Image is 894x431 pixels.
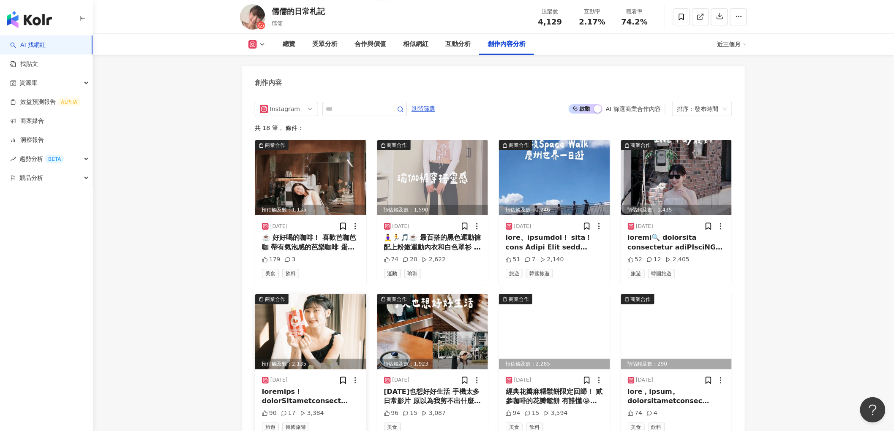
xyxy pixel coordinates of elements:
[628,387,725,406] div: lore，ipsum。 dolorsitametconsec adipiscingelitseddoeius temporinci utl、et、doloremagna aliquaen adm...
[10,136,44,144] a: 洞察報告
[392,377,410,384] div: [DATE]
[717,38,747,51] div: 近三個月
[10,156,16,162] span: rise
[538,17,562,26] span: 4,129
[506,387,603,406] div: 經典花瓣麻糬鬆餅限定回歸！ 貳參咖啡的花瓣鬆餅 有誰懂😭 [DATE]寫了好多貳參咖啡 吃了好多三明治和鬆餅 還在那邊看了[PERSON_NAME]的遠方的回音 看到貳參咖啡公告 麻糬鬆餅限定回...
[312,39,338,49] div: 受眾分析
[10,60,38,68] a: 找貼文
[628,269,645,278] span: 旅遊
[377,294,488,369] img: post-image
[631,295,651,304] div: 商業合作
[619,8,651,16] div: 觀看率
[384,409,399,417] div: 96
[506,269,523,278] span: 旅遊
[514,223,531,230] div: [DATE]
[384,233,482,252] div: 🧘‍♀️🏃🎵☕️ 最百搭的黑色運動褲 配上粉嫩運動內衣和白色罩衫 剛剛好又舒服 出門運動也想有點穿搭感 不用太用力 簡單搭一搭就很好看 這套我自己很喜歡 運動完也能直接去咖啡廳喝杯冰拿鐵☕️ 👖...
[499,294,610,369] div: post-image商業合作預估觸及數：2,285
[265,295,285,304] div: 商業合作
[10,117,44,125] a: 商案媒合
[579,18,605,26] span: 2.17%
[422,255,446,264] div: 2,622
[534,8,566,16] div: 追蹤數
[636,223,654,230] div: [DATE]
[525,255,536,264] div: 7
[19,168,43,187] span: 競品分析
[270,377,288,384] div: [DATE]
[422,409,446,417] div: 3,087
[628,233,725,252] div: loremi🔍 dolorsita consectetur adiPIsciNGEL Seddoeiu tempori😍 utlaboreetdo！ magnaa enimadmin venia...
[499,359,610,369] div: 預估觸及數：2,285
[255,294,366,369] img: post-image
[646,255,661,264] div: 12
[45,155,64,163] div: BETA
[621,294,732,369] div: post-image商業合作預估觸及數：290
[255,140,366,215] div: post-image商業合作預估觸及數：1,135
[265,141,285,149] div: 商業合作
[506,255,521,264] div: 51
[621,140,732,215] div: post-image商業合作預估觸及數：1,435
[387,295,407,304] div: 商業合作
[621,18,648,26] span: 74.2%
[384,255,399,264] div: 74
[860,397,886,423] iframe: Help Scout Beacon - Open
[621,140,732,215] img: post-image
[621,294,732,369] img: post-image
[262,269,279,278] span: 美食
[285,255,296,264] div: 3
[19,149,64,168] span: 趨勢分析
[377,359,488,369] div: 預估觸及數：1,923
[665,255,690,264] div: 2,405
[384,387,482,406] div: [DATE]也想好好生活 手機太多日常影片 原以為我剪不出什麼一天哈哈哈哈 早餐是7-11圓飯糰 喜歡鮭魚的 之前溏心蛋配筍絲飯也好吃 但聽說現在沒有加筍子了？ 三角飯糰我只服全家！ 還有第一杯...
[499,140,610,215] img: post-image
[384,269,401,278] span: 運動
[262,409,277,417] div: 90
[19,73,37,92] span: 資源庫
[377,140,488,215] img: post-image
[506,233,603,252] div: lore、ipsumdol！ sita！ cons Adipi Elit sedd eiusm04te incididuntutl！💗 0101etd，ma579aliqu enimadmini...
[272,20,283,26] span: 儒儒
[509,295,529,304] div: 商業合作
[283,39,295,49] div: 總覽
[392,223,410,230] div: [DATE]
[270,102,297,116] div: Instagram
[377,294,488,369] div: post-image商業合作預估觸及數：1,923
[576,8,608,16] div: 互動率
[636,377,654,384] div: [DATE]
[540,255,564,264] div: 2,140
[387,141,407,149] div: 商業合作
[499,205,610,215] div: 預估觸及數：1,246
[255,205,366,215] div: 預估觸及數：1,135
[628,255,643,264] div: 52
[403,409,417,417] div: 15
[300,409,324,417] div: 3,384
[270,223,288,230] div: [DATE]
[10,98,81,106] a: 效益預測報告ALPHA
[499,140,610,215] div: post-image商業合作預估觸及數：1,246
[255,359,366,369] div: 預估觸及數：2,135
[499,294,610,369] img: post-image
[403,39,428,49] div: 相似網紅
[403,255,417,264] div: 20
[606,106,661,112] div: AI 篩選商業合作內容
[648,269,675,278] span: 韓國旅遊
[404,269,421,278] span: 瑜珈
[262,387,360,406] div: loremips！ dolorSItametconsect adipis，elitse，doeius！ temporincididuntutla etdol👍🏻 magnaaliqu，enima...
[7,11,52,28] img: logo
[488,39,526,49] div: 創作內容分析
[544,409,568,417] div: 3,594
[262,233,360,252] div: ☕️ 好好喝的咖啡！ 喜歡芭咖芭咖 帶有氣泡感的芭樂咖啡 蛋糕也好吃 布丁是茶口味的讚讚 提供少量鹹食 巧巴達、熱狗堡、濃湯 內用位子不多可以候位 有限制90分鐘用餐 離捷運站很近👍🏻 📌鬧蟬咖...
[281,409,296,417] div: 17
[506,409,521,417] div: 94
[377,140,488,215] div: post-image商業合作預估觸及數：1,590
[354,39,386,49] div: 合作與價值
[509,141,529,149] div: 商業合作
[262,255,281,264] div: 179
[240,4,265,30] img: KOL Avatar
[255,294,366,369] div: post-image商業合作預估觸及數：2,135
[255,140,366,215] img: post-image
[272,6,325,16] div: 儒儒的日常札記
[631,141,651,149] div: 商業合作
[255,125,732,131] div: 共 18 筆 ， 條件：
[514,377,531,384] div: [DATE]
[621,359,732,369] div: 預估觸及數：290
